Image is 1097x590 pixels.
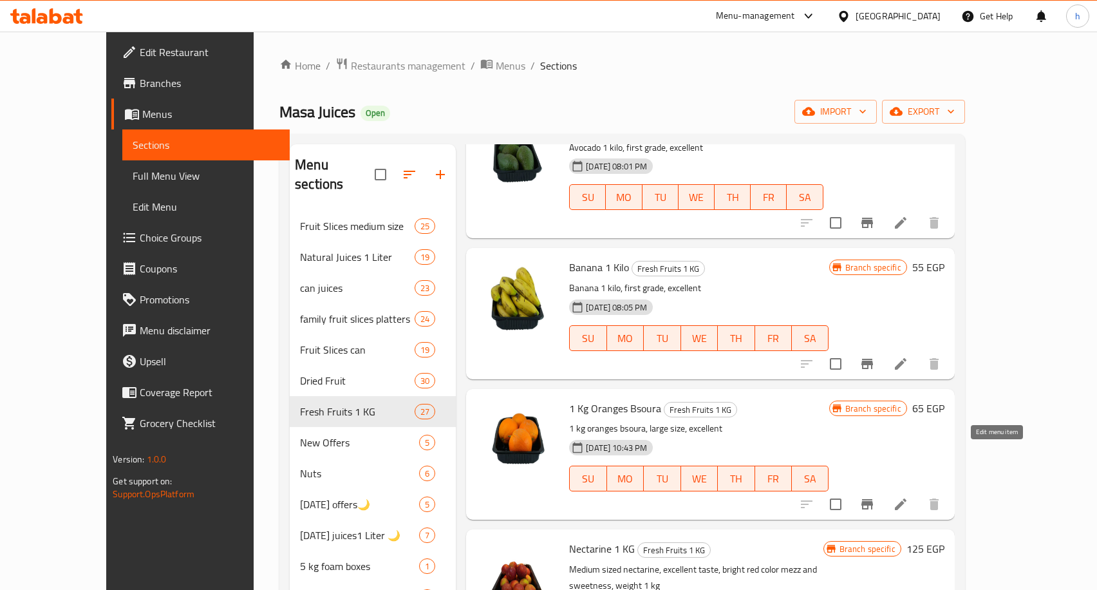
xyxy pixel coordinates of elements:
span: WE [686,329,713,348]
div: Dried Fruit30 [290,365,456,396]
span: SA [797,329,823,348]
button: WE [679,184,715,210]
div: Fruit Slices can [300,342,415,357]
span: 7 [420,529,435,542]
button: SU [569,466,606,491]
span: TU [649,470,675,488]
a: Grocery Checklist [111,408,290,439]
div: items [415,249,435,265]
span: import [805,104,867,120]
a: Edit menu item [893,356,908,372]
span: TH [720,188,745,207]
a: Home [279,58,321,73]
span: [DATE] 10:43 PM [581,442,652,454]
div: [GEOGRAPHIC_DATA] [856,9,941,23]
span: WE [686,470,713,488]
span: Fruit Slices medium size [300,218,415,234]
span: Masa Juices [279,97,355,126]
span: can juices [300,280,415,296]
a: Upsell [111,346,290,377]
span: Grocery Checklist [140,415,279,431]
a: Coverage Report [111,377,290,408]
button: TH [718,325,755,351]
span: [DATE] 08:01 PM [581,160,652,173]
div: family fruit slices platters24 [290,303,456,334]
h6: 65 EGP [912,399,944,417]
button: delete [919,207,950,238]
a: Restaurants management [335,57,465,74]
button: delete [919,489,950,520]
li: / [326,58,330,73]
span: Coverage Report [140,385,279,400]
button: Branch-specific-item [852,489,883,520]
div: can juices23 [290,272,456,303]
div: Fresh Fruits 1 KG [664,402,737,417]
span: MO [612,329,639,348]
span: Fresh Fruits 1 KG [638,543,710,558]
button: Add section [425,159,456,190]
li: / [530,58,535,73]
h6: 125 EGP [906,540,944,558]
span: Select to update [822,209,849,236]
span: [DATE] juices1 Liter 🌙 [300,528,419,543]
span: Branch specific [840,262,906,274]
p: Banana 1 kilo, first grade, excellent [569,280,829,296]
span: TH [723,470,749,488]
div: items [419,435,435,450]
span: WE [684,188,709,207]
span: 19 [415,344,435,356]
img: Avocado 1 Kilo [476,118,559,200]
button: Branch-specific-item [852,348,883,379]
span: 27 [415,406,435,418]
span: SA [797,470,823,488]
button: SA [792,466,829,491]
button: SU [569,325,606,351]
span: export [892,104,955,120]
a: Choice Groups [111,222,290,253]
span: Choice Groups [140,230,279,245]
span: h [1075,9,1080,23]
a: Full Menu View [122,160,290,191]
div: Fruit Slices medium size25 [290,211,456,242]
span: Sections [133,137,279,153]
button: FR [751,184,787,210]
span: Natural Juices 1 Liter [300,249,415,265]
a: Menu disclaimer [111,315,290,346]
span: family fruit slices platters [300,311,415,327]
button: export [882,100,965,124]
span: Banana 1 Kilo [569,258,629,277]
button: TH [715,184,751,210]
a: Edit Restaurant [111,37,290,68]
span: 1 [420,560,435,573]
button: TU [644,325,680,351]
span: 30 [415,375,435,387]
span: Nuts [300,466,419,481]
button: FR [755,325,792,351]
span: 25 [415,220,435,233]
button: WE [681,466,718,491]
span: 5 [420,437,435,449]
a: Menus [111,99,290,129]
div: 5 kg foam boxes1 [290,551,456,582]
span: Edit Menu [133,199,279,214]
span: Get support on: [113,473,172,490]
span: Edit Restaurant [140,44,279,60]
div: Fresh Fruits 1 KG27 [290,396,456,427]
span: 6 [420,468,435,480]
span: New Offers [300,435,419,450]
span: Select all sections [367,161,394,188]
span: 19 [415,251,435,263]
div: items [419,528,435,543]
div: items [419,497,435,512]
div: items [419,558,435,574]
nav: breadcrumb [279,57,965,74]
button: SA [792,325,829,351]
span: Sort sections [394,159,425,190]
span: TH [723,329,749,348]
span: TU [648,188,673,207]
span: Upsell [140,354,279,369]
